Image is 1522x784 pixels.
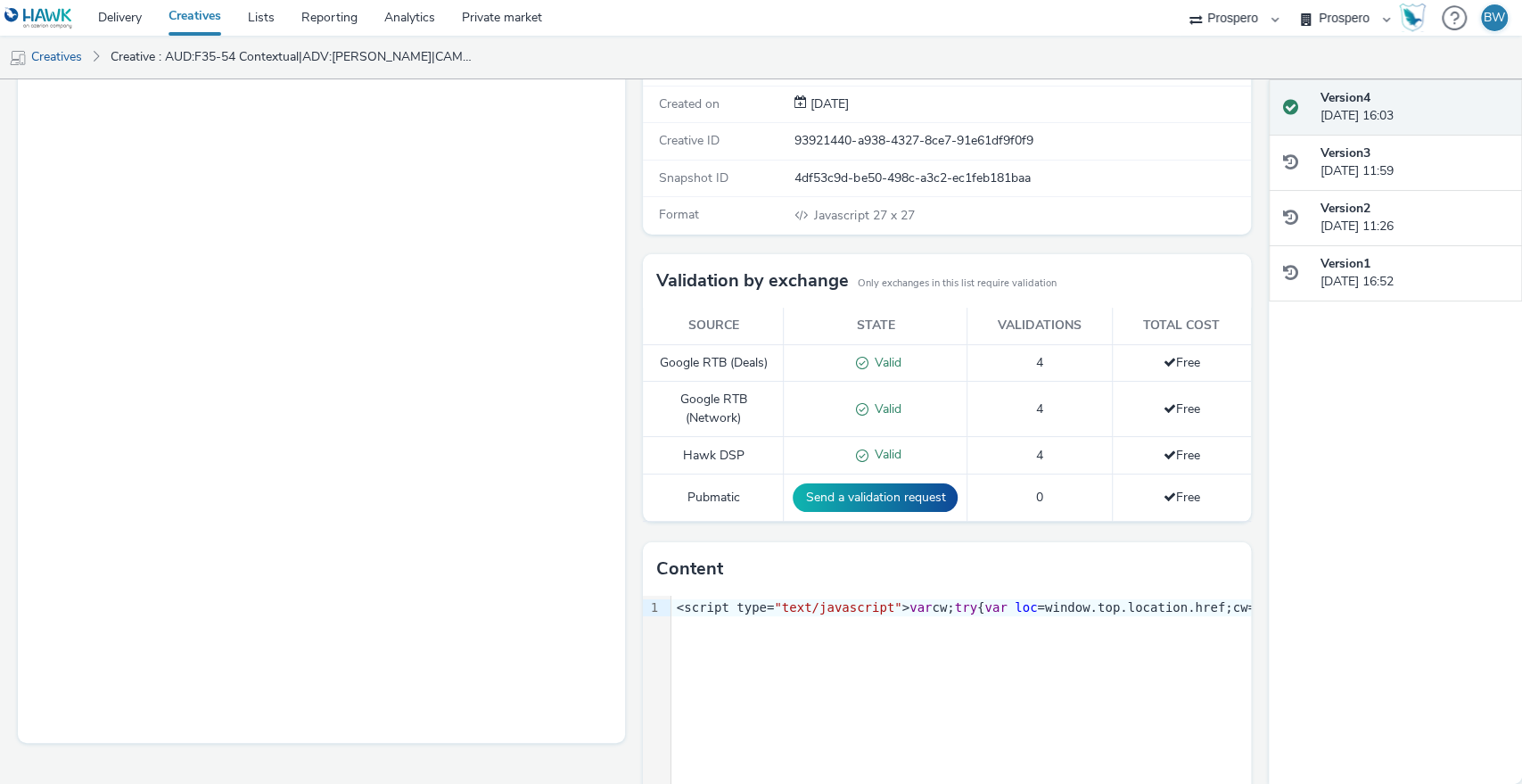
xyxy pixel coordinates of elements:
[1036,400,1043,417] span: 4
[812,207,914,224] span: 27 x 27
[807,95,849,112] span: [DATE]
[643,382,784,437] td: Google RTB (Network)
[1484,4,1505,31] div: BW
[967,308,1112,344] th: Validations
[659,206,699,223] span: Format
[784,308,967,344] th: State
[1164,489,1200,506] span: Free
[1399,4,1433,32] a: Hawk Academy
[4,7,73,29] img: undefined Logo
[9,49,27,67] img: mobile
[1112,308,1250,344] th: Total cost
[774,600,901,615] span: "text/javascript"
[659,132,720,149] span: Creative ID
[984,600,1007,615] span: var
[858,276,1057,291] small: Only exchanges in this list require validation
[1320,89,1508,126] div: [DATE] 16:03
[955,600,977,615] span: try
[102,36,482,78] a: Creative : AUD:F35-54 Contextual|ADV:[PERSON_NAME]|CAM:Magic 2025 Autumn|CHA:Display|PLA:Prospero...
[909,600,932,615] span: var
[659,95,720,112] span: Created on
[1164,354,1200,371] span: Free
[868,446,901,463] span: Valid
[794,169,1248,187] div: 4df53c9d-be50-498c-a3c2-ec1feb181baa
[1164,400,1200,417] span: Free
[868,354,901,371] span: Valid
[1320,255,1508,292] div: [DATE] 16:52
[656,268,849,294] h3: Validation by exchange
[1320,144,1508,181] div: [DATE] 11:59
[1164,447,1200,464] span: Free
[1036,447,1043,464] span: 4
[1015,600,1037,615] span: loc
[868,400,901,417] span: Valid
[1320,255,1370,272] strong: Version 1
[807,95,849,113] div: Creation 08 September 2025, 16:52
[1036,354,1043,371] span: 4
[1320,144,1370,161] strong: Version 3
[643,599,661,617] div: 1
[793,483,958,512] button: Send a validation request
[1036,489,1043,506] span: 0
[643,475,784,522] td: Pubmatic
[659,169,728,186] span: Snapshot ID
[643,437,784,475] td: Hawk DSP
[1320,200,1508,236] div: [DATE] 11:26
[656,556,723,582] h3: Content
[643,308,784,344] th: Source
[794,132,1248,150] div: 93921440-a938-4327-8ce7-91e61df9f0f9
[814,207,872,224] span: Javascript
[1320,200,1370,217] strong: Version 2
[643,344,784,382] td: Google RTB (Deals)
[1399,4,1426,32] img: Hawk Academy
[1320,89,1370,106] strong: Version 4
